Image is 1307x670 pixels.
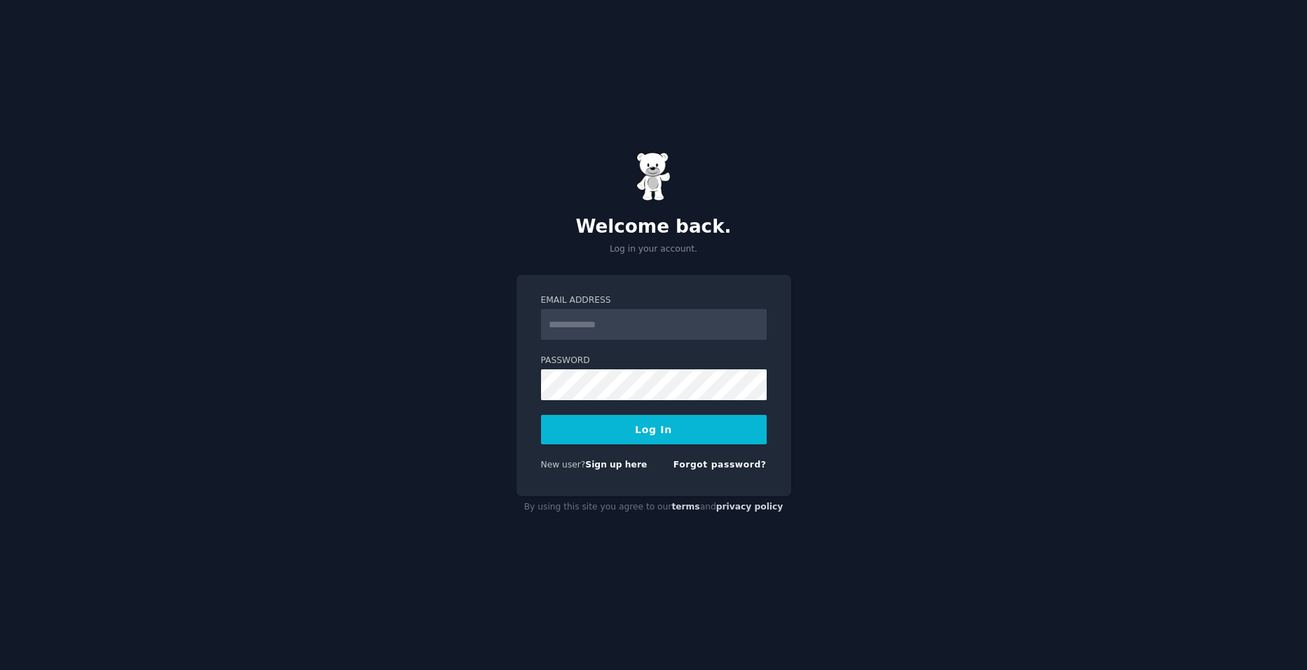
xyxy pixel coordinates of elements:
label: Password [541,355,767,367]
img: Gummy Bear [636,152,671,201]
a: Sign up here [585,460,647,470]
a: privacy policy [716,502,783,512]
a: terms [671,502,699,512]
label: Email Address [541,294,767,307]
div: By using this site you agree to our and [516,496,791,519]
p: Log in your account. [516,243,791,256]
button: Log In [541,415,767,444]
h2: Welcome back. [516,216,791,238]
span: New user? [541,460,586,470]
a: Forgot password? [673,460,767,470]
